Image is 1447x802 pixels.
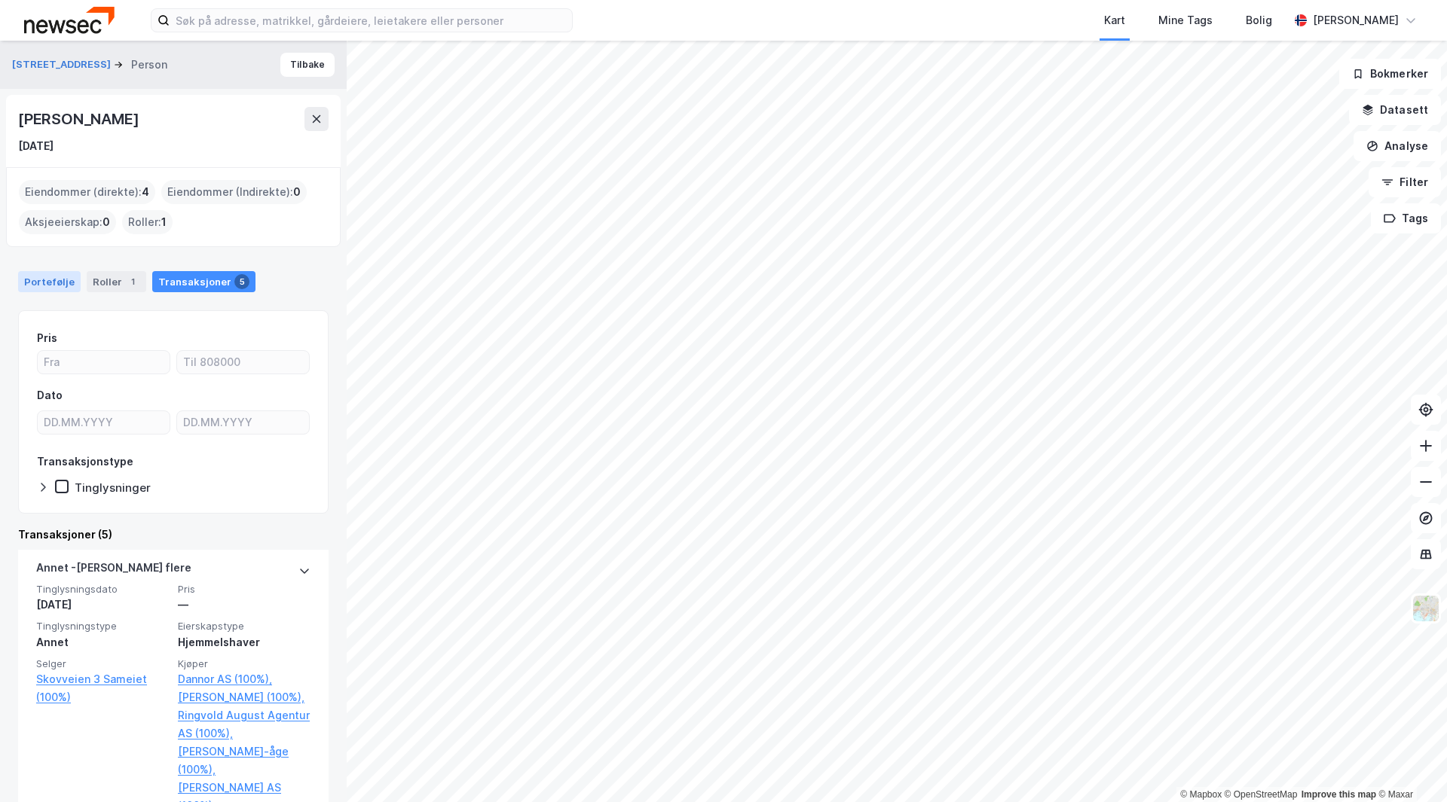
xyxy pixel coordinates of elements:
[142,183,149,201] span: 4
[36,583,169,596] span: Tinglysningsdato
[1339,59,1441,89] button: Bokmerker
[1104,11,1125,29] div: Kart
[177,351,309,374] input: Til 808000
[152,271,255,292] div: Transaksjoner
[37,386,63,404] div: Dato
[1371,203,1441,233] button: Tags
[37,329,57,347] div: Pris
[18,137,54,155] div: [DATE]
[1372,730,1447,802] iframe: Chat Widget
[178,706,311,743] a: Ringvold August Agentur AS (100%),
[1354,131,1441,161] button: Analyse
[1369,167,1441,197] button: Filter
[24,7,115,33] img: newsec-logo.f6e21ccffca1b3a03d2d.png
[1412,594,1440,623] img: Z
[18,526,329,544] div: Transaksjoner (5)
[1246,11,1272,29] div: Bolig
[19,210,116,234] div: Aksjeeierskap :
[125,274,140,289] div: 1
[36,559,191,583] div: Annet - [PERSON_NAME] flere
[36,596,169,614] div: [DATE]
[12,57,114,72] button: [STREET_ADDRESS]
[293,183,301,201] span: 0
[37,453,133,471] div: Transaksjonstype
[75,480,151,495] div: Tinglysninger
[178,633,311,651] div: Hjemmelshaver
[1225,789,1298,800] a: OpenStreetMap
[1313,11,1399,29] div: [PERSON_NAME]
[178,743,311,779] a: [PERSON_NAME]-åge (100%),
[1180,789,1222,800] a: Mapbox
[234,274,249,289] div: 5
[38,351,170,374] input: Fra
[36,620,169,633] span: Tinglysningstype
[1302,789,1376,800] a: Improve this map
[178,688,311,706] a: [PERSON_NAME] (100%),
[36,670,169,706] a: Skovveien 3 Sameiet (100%)
[102,213,110,231] span: 0
[19,180,155,204] div: Eiendommer (direkte) :
[178,583,311,596] span: Pris
[178,620,311,633] span: Eierskapstype
[122,210,173,234] div: Roller :
[18,271,81,292] div: Portefølje
[1349,95,1441,125] button: Datasett
[161,180,307,204] div: Eiendommer (Indirekte) :
[1158,11,1213,29] div: Mine Tags
[36,657,169,670] span: Selger
[280,53,335,77] button: Tilbake
[170,9,572,32] input: Søk på adresse, matrikkel, gårdeiere, leietakere eller personer
[178,670,311,688] a: Dannor AS (100%),
[36,633,169,651] div: Annet
[18,107,142,131] div: [PERSON_NAME]
[131,56,167,74] div: Person
[161,213,167,231] span: 1
[1372,730,1447,802] div: Kontrollprogram for chat
[178,657,311,670] span: Kjøper
[87,271,146,292] div: Roller
[178,596,311,614] div: —
[177,411,309,434] input: DD.MM.YYYY
[38,411,170,434] input: DD.MM.YYYY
